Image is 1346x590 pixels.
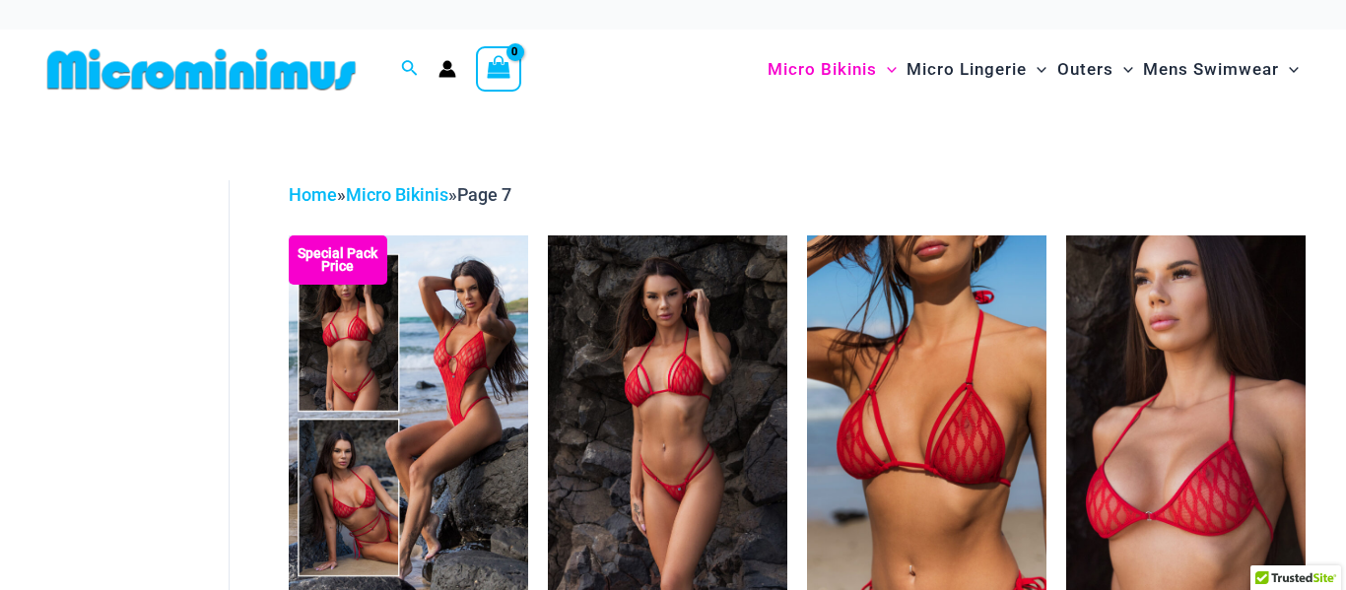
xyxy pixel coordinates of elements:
[346,184,448,205] a: Micro Bikinis
[768,44,877,95] span: Micro Bikinis
[1057,44,1113,95] span: Outers
[1052,39,1138,99] a: OutersMenu ToggleMenu Toggle
[438,60,456,78] a: Account icon link
[902,39,1051,99] a: Micro LingerieMenu ToggleMenu Toggle
[1113,44,1133,95] span: Menu Toggle
[877,44,897,95] span: Menu Toggle
[1143,44,1279,95] span: Mens Swimwear
[1279,44,1299,95] span: Menu Toggle
[760,36,1307,102] nav: Site Navigation
[763,39,902,99] a: Micro BikinisMenu ToggleMenu Toggle
[289,184,511,205] span: » »
[289,184,337,205] a: Home
[401,57,419,82] a: Search icon link
[49,164,227,558] iframe: TrustedSite Certified
[907,44,1027,95] span: Micro Lingerie
[457,184,511,205] span: Page 7
[39,47,364,92] img: MM SHOP LOGO FLAT
[1027,44,1046,95] span: Menu Toggle
[476,46,521,92] a: View Shopping Cart, empty
[1138,39,1304,99] a: Mens SwimwearMenu ToggleMenu Toggle
[289,247,387,273] b: Special Pack Price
